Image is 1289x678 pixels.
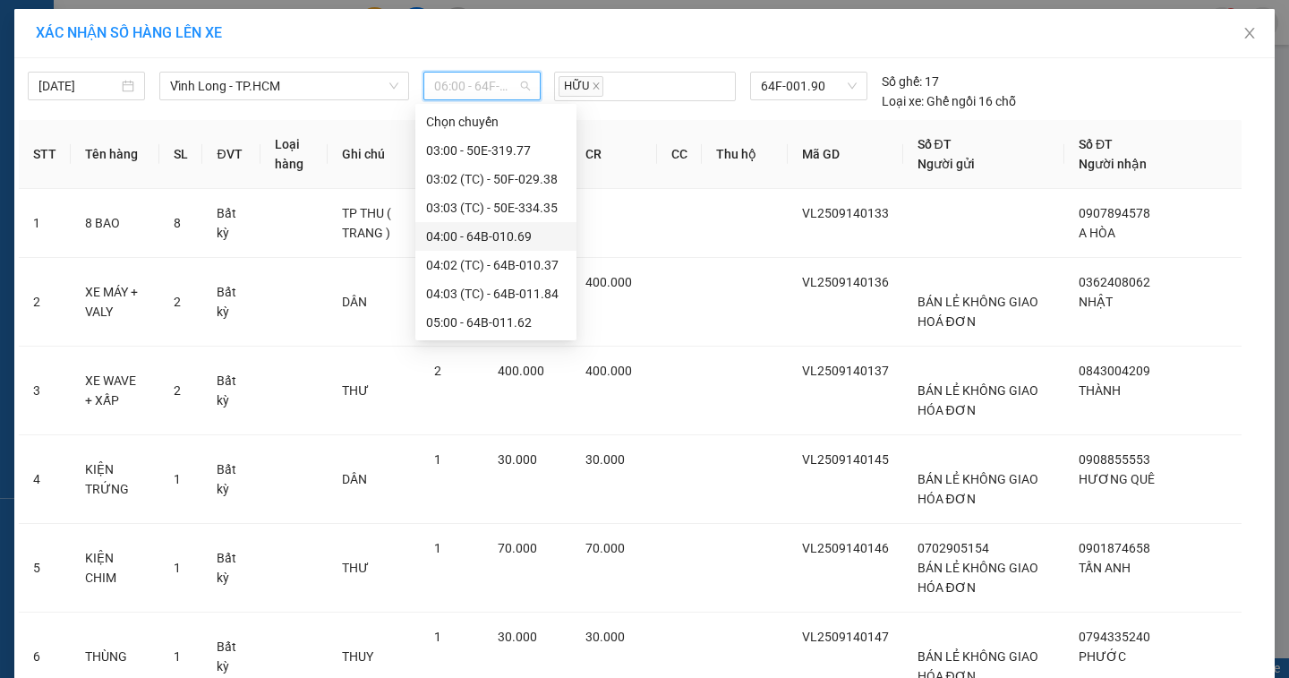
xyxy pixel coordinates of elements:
[802,275,889,289] span: VL2509140136
[19,120,71,189] th: STT
[434,364,441,378] span: 2
[802,452,889,467] span: VL2509140145
[1079,630,1150,644] span: 0794335240
[702,120,788,189] th: Thu hộ
[1079,206,1150,220] span: 0907894578
[585,452,625,467] span: 30.000
[202,524,260,613] td: Bất kỳ
[202,258,260,347] td: Bất kỳ
[15,58,104,144] div: BÁN LẺ KHÔNG GIAO HÓA ĐƠN
[1242,26,1257,40] span: close
[1225,9,1275,59] button: Close
[761,73,856,99] span: 64F-001.90
[170,73,398,99] span: Vĩnh Long - TP.HCM
[174,561,181,575] span: 1
[426,198,566,218] div: 03:03 (TC) - 50E-334.35
[71,120,159,189] th: Tên hàng
[1079,383,1121,398] span: THÀNH
[36,24,222,41] span: XÁC NHẬN SỐ HÀNG LÊN XE
[1079,649,1126,664] span: PHƯỚC
[342,206,391,240] span: TP THU ( TRANG )
[657,120,702,189] th: CC
[585,630,625,644] span: 30.000
[415,107,576,136] div: Chọn chuyến
[434,452,441,467] span: 1
[174,649,181,664] span: 1
[202,347,260,435] td: Bất kỳ
[19,524,71,613] td: 5
[918,295,1038,329] span: BÁN LẺ KHÔNG GIAO HOÁ ĐƠN
[426,284,566,304] div: 04:03 (TC) - 64B-011.84
[342,649,373,664] span: THUY
[559,76,603,97] span: HỮU
[802,206,889,220] span: VL2509140133
[918,541,989,555] span: 0702905154
[15,17,43,36] span: Gửi:
[1079,364,1150,378] span: 0843004209
[38,76,118,96] input: 15/09/2025
[174,472,181,486] span: 1
[426,141,566,160] div: 03:00 - 50E-319.77
[882,72,939,91] div: 17
[328,120,420,189] th: Ghi chú
[571,120,657,189] th: CR
[342,295,367,309] span: DÂN
[202,120,260,189] th: ĐVT
[585,541,625,555] span: 70.000
[174,216,181,230] span: 8
[585,364,632,378] span: 400.000
[71,347,159,435] td: XE WAVE + XẤP
[498,630,537,644] span: 30.000
[342,383,369,398] span: THƯ
[1079,295,1113,309] span: NHẬT
[1079,275,1150,289] span: 0362408062
[71,435,159,524] td: KIỆN TRỨNG
[1079,541,1150,555] span: 0901874658
[19,435,71,524] td: 4
[426,227,566,246] div: 04:00 - 64B-010.69
[116,15,260,58] div: TP. [PERSON_NAME]
[882,91,924,111] span: Loại xe:
[802,541,889,555] span: VL2509140146
[426,169,566,189] div: 03:02 (TC) - 50F-029.38
[202,435,260,524] td: Bất kỳ
[434,73,530,99] span: 06:00 - 64F-001.90
[882,72,922,91] span: Số ghế:
[202,189,260,258] td: Bất kỳ
[174,383,181,398] span: 2
[1079,226,1115,240] span: A HÒA
[918,383,1038,417] span: BÁN LẺ KHÔNG GIAO HÓA ĐƠN
[174,295,181,309] span: 2
[918,137,952,151] span: Số ĐT
[802,630,889,644] span: VL2509140147
[19,258,71,347] td: 2
[388,81,399,91] span: down
[882,91,1016,111] div: Ghế ngồi 16 chỗ
[116,80,260,105] div: 0938714522
[585,275,632,289] span: 400.000
[592,82,601,90] span: close
[802,364,889,378] span: VL2509140137
[71,258,159,347] td: XE MÁY + VALY
[1079,157,1147,171] span: Người nhận
[116,17,159,36] span: Nhận:
[116,58,260,80] div: ĐẠT
[1079,452,1150,467] span: 0908855553
[788,120,903,189] th: Mã GD
[1079,561,1131,575] span: TẤN ANH
[159,120,202,189] th: SL
[260,120,329,189] th: Loại hàng
[19,347,71,435] td: 3
[498,452,537,467] span: 30.000
[918,561,1038,595] span: BÁN LẺ KHÔNG GIAO HÓA ĐƠN
[918,157,975,171] span: Người gửi
[426,255,566,275] div: 04:02 (TC) - 64B-010.37
[1079,472,1155,486] span: HƯƠNG QUÊ
[71,189,159,258] td: 8 BAO
[342,561,369,575] span: THƯ
[434,630,441,644] span: 1
[918,472,1038,506] span: BÁN LẺ KHÔNG GIAO HÓA ĐƠN
[342,472,367,486] span: DÂN
[71,524,159,613] td: KIỆN CHIM
[498,541,537,555] span: 70.000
